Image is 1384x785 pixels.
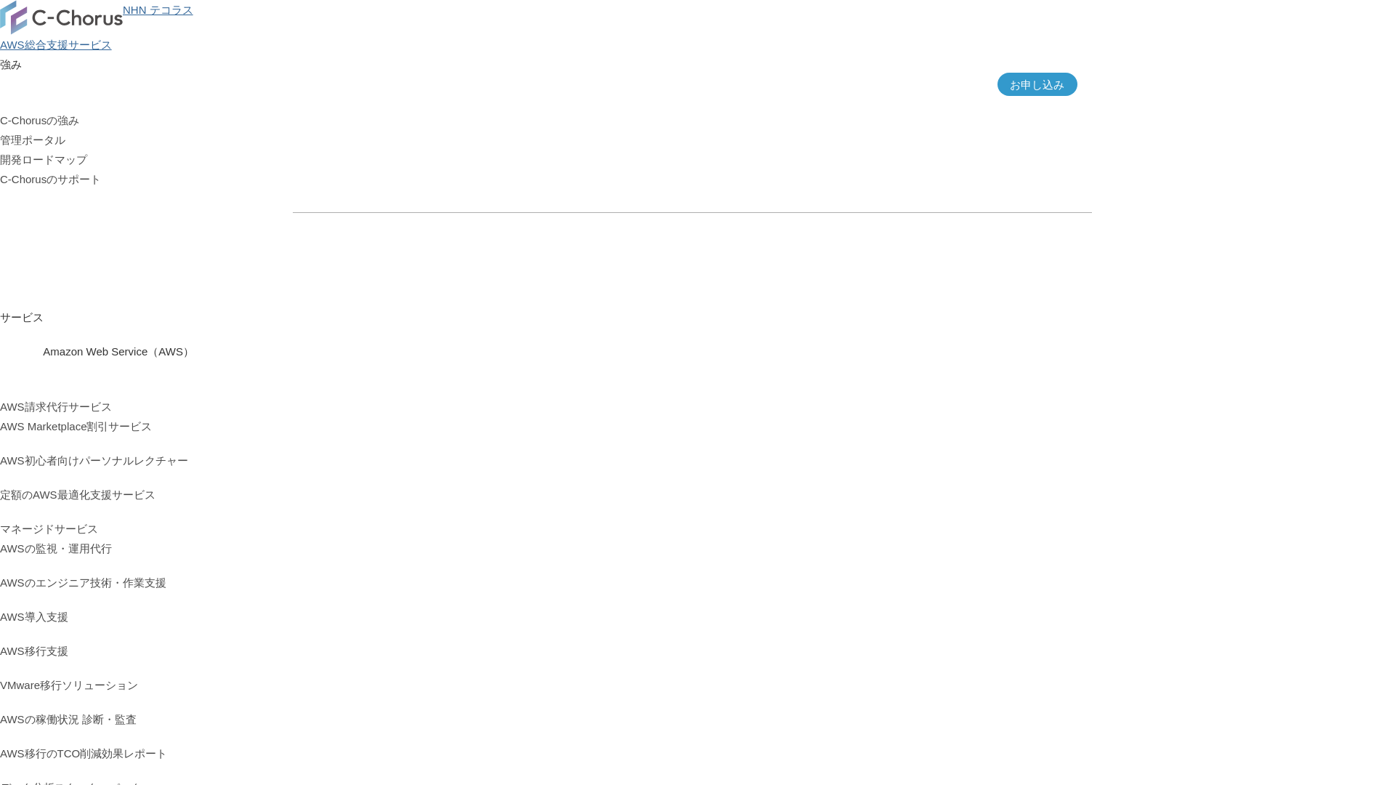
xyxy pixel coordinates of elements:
[997,75,1077,94] span: お申し込み
[43,345,194,358] span: Amazon Web Service（AWS）
[453,236,685,271] a: 資料を請求する
[997,73,1077,96] a: お申し込み
[827,75,904,94] a: アカウント構成
[700,236,932,271] a: まずは相談する
[784,75,806,94] a: 特長
[926,75,975,94] a: Chorus-RI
